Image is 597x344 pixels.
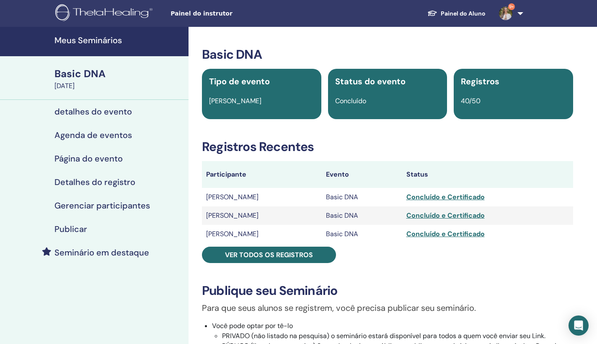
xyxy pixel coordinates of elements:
div: Concluído e Certificado [406,229,569,239]
span: Tipo de evento [209,76,270,87]
img: logo.png [55,4,155,23]
th: Evento [322,161,402,188]
span: [PERSON_NAME] [209,96,261,105]
h4: Detalhes do registro [54,177,135,187]
img: graduation-cap-white.svg [427,10,437,17]
h3: Basic DNA [202,47,573,62]
div: Concluído e Certificado [406,192,569,202]
td: [PERSON_NAME] [202,225,322,243]
td: [PERSON_NAME] [202,188,322,206]
a: Ver todos os registros [202,247,336,263]
h4: Meus Seminários [54,35,183,45]
h4: Agenda de eventos [54,130,132,140]
h4: Gerenciar participantes [54,201,150,211]
span: 40/50 [461,96,481,105]
td: Basic DNA [322,225,402,243]
div: [DATE] [54,81,183,91]
span: Painel do instrutor [171,9,296,18]
a: Painel do Aluno [421,6,492,21]
h4: detalhes do evento [54,107,132,117]
th: Participante [202,161,322,188]
h3: Registros Recentes [202,139,573,154]
div: Concluído e Certificado [406,211,569,221]
span: 9+ [508,3,515,10]
h4: Página do evento [54,154,123,164]
span: Status do evento [335,76,406,87]
td: [PERSON_NAME] [202,206,322,225]
td: Basic DNA [322,188,402,206]
img: default.jpg [499,7,512,20]
td: Basic DNA [322,206,402,225]
th: Status [402,161,573,188]
h3: Publique seu Seminário [202,283,573,298]
li: PRIVADO (não listado na pesquisa) o seminário estará disponível para todos a quem você enviar seu... [222,331,573,341]
p: Para que seus alunos se registrem, você precisa publicar seu seminário. [202,302,573,314]
span: Registros [461,76,499,87]
h4: Seminário em destaque [54,248,149,258]
span: Concluído [335,96,366,105]
div: Basic DNA [54,67,183,81]
a: Basic DNA[DATE] [49,67,189,91]
span: Ver todos os registros [225,250,313,259]
h4: Publicar [54,224,87,234]
div: Open Intercom Messenger [569,315,589,336]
